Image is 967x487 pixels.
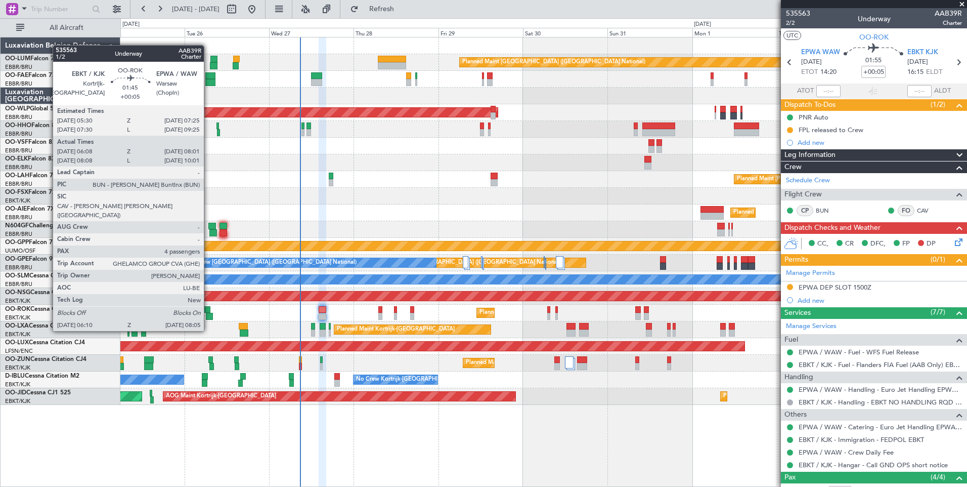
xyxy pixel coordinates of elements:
[784,254,808,266] span: Permits
[5,139,28,145] span: OO-VSF
[5,173,29,179] span: OO-LAH
[5,273,29,279] span: OO-SLM
[5,180,32,188] a: EBBR/BRU
[723,389,841,404] div: Planned Maint Kortrijk-[GEOGRAPHIC_DATA]
[934,86,951,96] span: ALDT
[798,138,962,147] div: Add new
[5,56,30,62] span: OO-LUM
[801,57,822,67] span: [DATE]
[784,149,836,161] span: Leg Information
[799,113,828,121] div: PNR Auto
[5,223,72,229] a: N604GFChallenger 604
[694,20,711,29] div: [DATE]
[462,55,645,70] div: Planned Maint [GEOGRAPHIC_DATA] ([GEOGRAPHIC_DATA] National)
[786,268,835,278] a: Manage Permits
[5,206,27,212] span: OO-AIE
[5,247,35,255] a: UUMO/OSF
[817,239,828,249] span: CC,
[5,106,64,112] a: OO-WLPGlobal 5500
[5,139,56,145] a: OO-VSFFalcon 8X
[100,28,184,37] div: Mon 25
[5,189,28,195] span: OO-FSX
[927,239,936,249] span: DP
[935,19,962,27] span: Charter
[907,57,928,67] span: [DATE]
[172,5,219,14] span: [DATE] - [DATE]
[269,28,354,37] div: Wed 27
[784,222,881,234] span: Dispatch Checks and Weather
[898,205,914,216] div: FO
[931,307,945,317] span: (7/7)
[5,130,32,138] a: EBBR/BRU
[5,230,32,238] a: EBBR/BRU
[5,56,58,62] a: OO-LUMFalcon 7X
[777,28,861,37] div: Tue 2
[5,123,31,129] span: OO-HHO
[185,28,269,37] div: Tue 26
[845,239,854,249] span: CR
[784,161,802,173] span: Crew
[799,348,919,356] a: EPWA / WAW - Fuel - WFS Fuel Release
[784,99,836,111] span: Dispatch To-Dos
[799,423,962,431] a: EPWA / WAW - Catering - Euro Jet Handling EPWA / WAW
[5,156,56,162] a: OO-ELKFalcon 8X
[692,28,777,37] div: Mon 1
[799,283,871,292] div: EPWA DEP SLOT 1500Z
[5,214,32,221] a: EBBR/BRU
[784,409,807,421] span: Others
[801,67,818,77] span: ETOT
[865,56,882,66] span: 01:55
[5,373,25,379] span: D-IBLU
[5,197,30,205] a: EBKT/KJK
[26,24,107,31] span: All Aircraft
[801,48,840,58] span: EPWA WAW
[5,147,32,154] a: EBBR/BRU
[799,360,962,369] a: EBKT / KJK - Fuel - Flanders FIA Fuel (AAB Only) EBKT / KJK
[5,297,30,305] a: EBKT/KJK
[5,256,89,262] a: OO-GPEFalcon 900EX EASy II
[816,85,841,97] input: --:--
[5,356,86,362] a: OO-ZUNCessna Citation CJ4
[5,306,86,312] a: OO-ROKCessna Citation CJ4
[5,390,71,396] a: OO-JIDCessna CJ1 525
[5,80,32,88] a: EBBR/BRU
[5,314,30,321] a: EBKT/KJK
[5,290,86,296] a: OO-NSGCessna Citation CJ4
[122,20,140,29] div: [DATE]
[799,461,948,469] a: EBKT / KJK - Hangar - Call GND OPS short notice
[5,239,57,246] a: OO-GPPFalcon 7X
[5,331,30,338] a: EBKT/KJK
[5,347,33,355] a: LFSN/ENC
[5,273,85,279] a: OO-SLMCessna Citation XLS
[902,239,910,249] span: FP
[859,32,889,43] span: OO-ROK
[5,206,55,212] a: OO-AIEFalcon 7X
[5,340,85,346] a: OO-LUXCessna Citation CJ4
[799,448,894,457] a: EPWA / WAW - Crew Daily Fee
[438,28,523,37] div: Fri 29
[5,123,59,129] a: OO-HHOFalcon 8X
[5,356,30,362] span: OO-ZUN
[797,86,814,96] span: ATOT
[5,280,32,288] a: EBBR/BRU
[931,99,945,110] span: (1/2)
[345,1,406,17] button: Refresh
[784,189,822,200] span: Flight Crew
[935,8,962,19] span: AAB39R
[799,398,962,407] a: EBKT / KJK - Handling - EBKT NO HANDLING RQD FOR CJ
[5,164,32,171] a: EBBR/BRU
[5,323,29,329] span: OO-LXA
[466,355,584,371] div: Planned Maint Kortrijk-[GEOGRAPHIC_DATA]
[816,206,839,215] a: BUN
[187,255,357,270] div: No Crew [GEOGRAPHIC_DATA] ([GEOGRAPHIC_DATA] National)
[798,296,962,305] div: Add new
[820,67,837,77] span: 14:20
[5,173,57,179] a: OO-LAHFalcon 7X
[799,435,924,444] a: EBKT / KJK - Immigration - FEDPOL EBKT
[5,306,30,312] span: OO-ROK
[870,239,886,249] span: DFC,
[5,323,85,329] a: OO-LXACessna Citation CJ4
[479,305,597,320] div: Planned Maint Kortrijk-[GEOGRAPHIC_DATA]
[799,385,962,394] a: EPWA / WAW - Handling - Euro Jet Handling EPWA / WAW
[166,389,276,404] div: AOG Maint Kortrijk-[GEOGRAPHIC_DATA]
